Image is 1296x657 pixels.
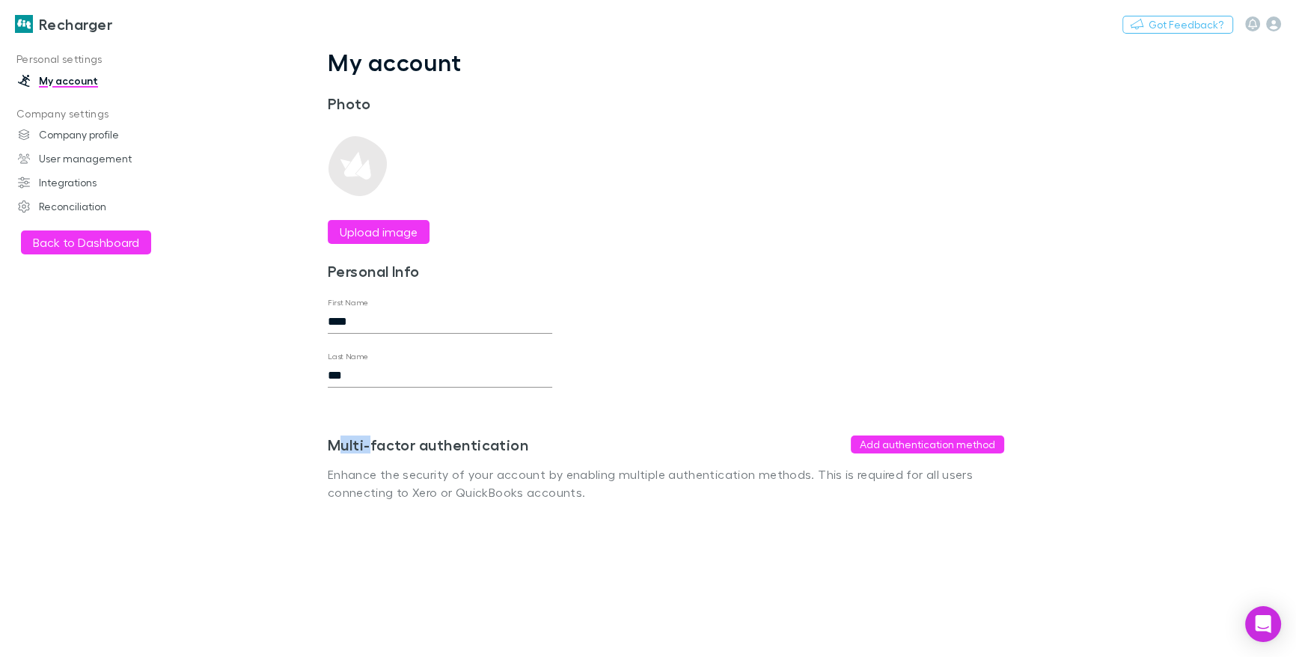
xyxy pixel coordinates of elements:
[328,94,552,112] h3: Photo
[6,6,121,42] a: Recharger
[328,465,1004,501] p: Enhance the security of your account by enabling multiple authentication methods. This is require...
[3,195,189,219] a: Reconciliation
[3,50,189,69] p: Personal settings
[3,105,189,123] p: Company settings
[328,220,430,244] button: Upload image
[1122,16,1233,34] button: Got Feedback?
[328,297,369,308] label: First Name
[3,69,189,93] a: My account
[21,230,151,254] button: Back to Dashboard
[328,351,369,362] label: Last Name
[3,171,189,195] a: Integrations
[328,136,388,196] img: Preview
[328,48,1004,76] h1: My account
[15,15,33,33] img: Recharger's Logo
[328,436,528,453] h3: Multi-factor authentication
[328,262,552,280] h3: Personal Info
[3,147,189,171] a: User management
[39,15,112,33] h3: Recharger
[851,436,1004,453] button: Add authentication method
[3,123,189,147] a: Company profile
[1245,606,1281,642] div: Open Intercom Messenger
[340,223,418,241] label: Upload image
